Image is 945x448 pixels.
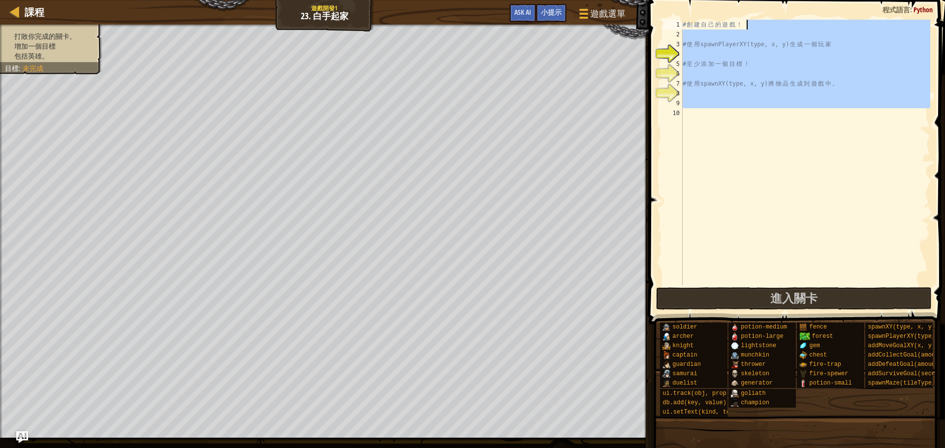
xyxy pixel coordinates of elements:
[910,5,913,14] span: :
[809,380,851,387] span: potion-small
[541,7,562,17] span: 小提示
[741,390,765,397] span: goliath
[662,79,683,89] div: 7
[662,20,683,30] div: 1
[14,42,56,50] span: 增加一個目標
[868,324,935,330] span: spawnXY(type, x, y)
[662,351,670,359] img: portrait.png
[662,98,683,108] div: 9
[799,360,807,368] img: portrait.png
[799,323,807,331] img: portrait.png
[882,5,910,14] span: 程式語言
[809,352,827,358] span: chest
[5,31,94,41] li: 打敗你完成的關卡。
[731,342,739,350] img: portrait.png
[19,64,23,72] span: :
[662,59,683,69] div: 5
[809,370,848,377] span: fire-spewer
[731,351,739,359] img: portrait.png
[731,370,739,378] img: portrait.png
[731,399,739,407] img: portrait.png
[731,332,739,340] img: portrait.png
[5,64,19,72] span: 目標
[741,361,765,368] span: thrower
[662,379,670,387] img: portrait.png
[25,5,44,19] span: 課程
[812,333,833,340] span: forest
[662,30,683,39] div: 2
[741,352,769,358] span: munchkin
[672,361,701,368] span: guardian
[16,431,28,443] button: Ask AI
[662,370,670,378] img: portrait.png
[672,333,693,340] span: archer
[571,4,631,27] button: 遊戲選單
[731,389,739,397] img: portrait.png
[14,32,76,40] span: 打敗你完成的關卡。
[672,370,697,377] span: samurai
[662,409,740,416] span: ui.setText(kind, text)
[662,69,683,79] div: 6
[868,361,942,368] span: addDefeatGoal(amount)
[662,323,670,331] img: portrait.png
[20,5,44,19] a: 課程
[662,342,670,350] img: portrait.png
[809,342,820,349] span: gem
[14,52,49,60] span: 包括英雄。
[662,332,670,340] img: portrait.png
[799,332,810,340] img: trees_1.png
[672,324,697,330] span: soldier
[868,342,935,349] span: addMoveGoalXY(x, y)
[662,39,683,49] div: 3
[5,51,94,61] li: 包括英雄。
[741,342,776,349] span: lightstone
[913,5,933,14] span: Python
[731,323,739,331] img: portrait.png
[799,370,807,378] img: portrait.png
[672,380,697,387] span: duelist
[672,352,697,358] span: captain
[5,41,94,51] li: 增加一個目標
[741,380,773,387] span: generator
[656,287,932,310] button: 進入關卡
[799,379,807,387] img: portrait.png
[514,7,531,17] span: Ask AI
[741,324,787,330] span: potion-medium
[23,64,43,72] span: 未完成
[662,89,683,98] div: 8
[590,7,626,20] span: 遊戲選單
[672,342,693,349] span: knight
[731,360,739,368] img: portrait.png
[809,361,841,368] span: fire-trap
[731,379,739,387] img: portrait.png
[662,399,726,406] span: db.add(key, value)
[741,370,769,377] span: skeleton
[662,360,670,368] img: portrait.png
[741,333,783,340] span: potion-large
[662,49,683,59] div: 4
[799,342,807,350] img: portrait.png
[509,4,536,22] button: Ask AI
[662,108,683,118] div: 10
[662,390,730,397] span: ui.track(obj, prop)
[741,399,769,406] span: champion
[809,324,827,330] span: fence
[799,351,807,359] img: portrait.png
[770,290,818,306] span: 進入關卡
